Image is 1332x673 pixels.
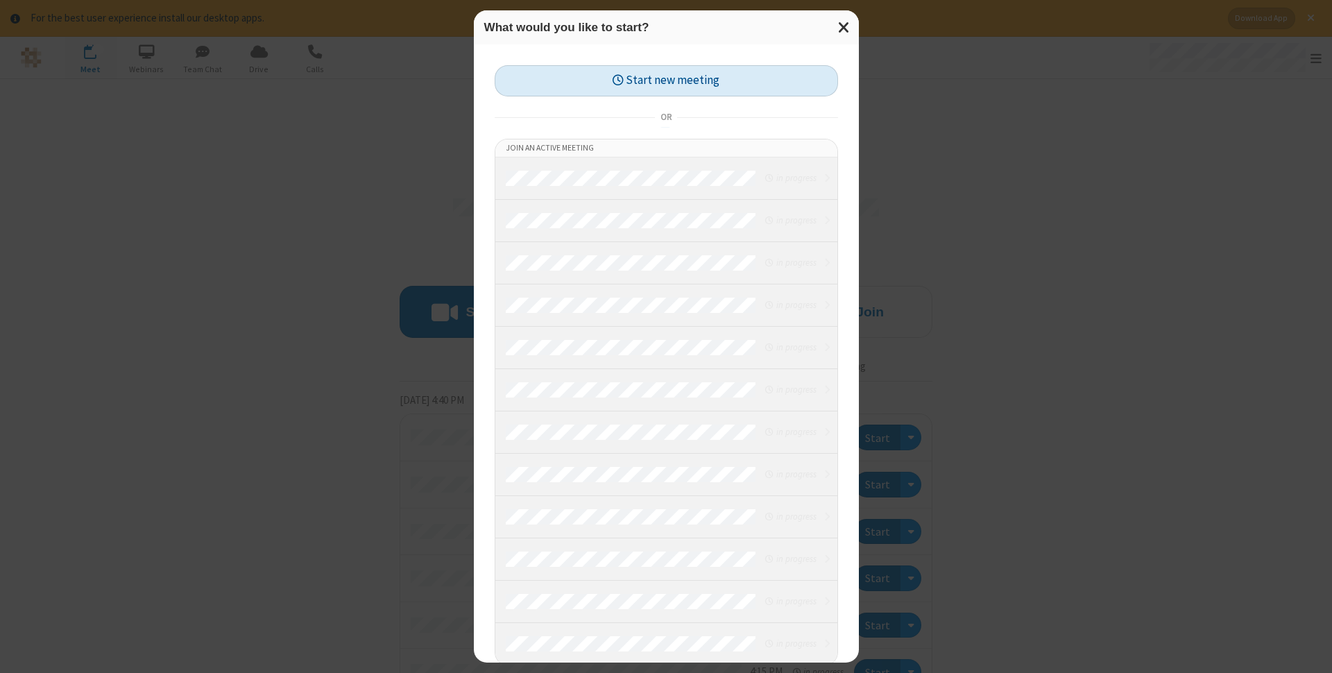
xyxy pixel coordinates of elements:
em: in progress [765,383,816,396]
em: in progress [765,341,816,354]
button: Start new meeting [495,65,838,96]
h3: What would you like to start? [484,21,848,34]
em: in progress [765,510,816,523]
em: in progress [765,425,816,438]
em: in progress [765,214,816,227]
em: in progress [765,468,816,481]
button: Close modal [830,10,859,44]
em: in progress [765,256,816,269]
span: or [655,108,677,127]
em: in progress [765,298,816,312]
em: in progress [765,552,816,565]
em: in progress [765,637,816,650]
li: Join an active meeting [495,139,837,157]
em: in progress [765,595,816,608]
em: in progress [765,171,816,185]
